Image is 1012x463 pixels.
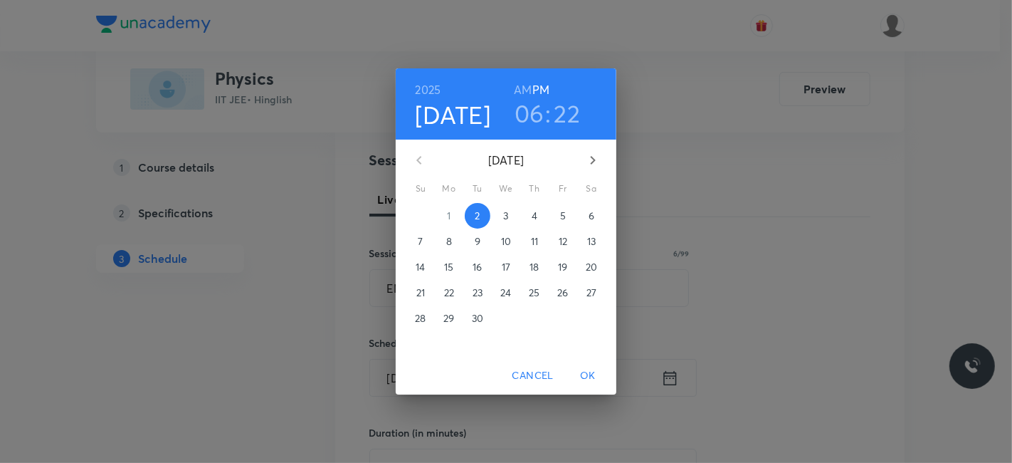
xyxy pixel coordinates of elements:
button: 28 [408,306,433,331]
button: 29 [436,306,462,331]
button: 6 [579,203,604,229]
button: 2 [465,203,490,229]
p: 22 [444,286,454,300]
p: 13 [587,234,596,249]
p: 11 [531,234,538,249]
button: 21 [408,280,433,306]
button: 17 [493,254,519,280]
button: 26 [550,280,576,306]
span: Tu [465,182,490,196]
p: 19 [558,260,567,274]
p: 23 [473,286,483,300]
button: 8 [436,229,462,254]
p: 4 [532,209,537,223]
p: 7 [418,234,423,249]
button: Cancel [507,363,559,389]
button: 18 [522,254,547,280]
button: 22 [554,98,581,128]
p: 28 [415,311,426,326]
button: 11 [522,229,547,254]
button: AM [514,80,532,100]
p: 18 [529,260,539,274]
button: 19 [550,254,576,280]
p: 21 [416,286,425,300]
span: We [493,182,519,196]
p: 17 [502,260,510,274]
span: Mo [436,182,462,196]
button: 9 [465,229,490,254]
p: 20 [586,260,597,274]
p: 15 [444,260,453,274]
h3: : [545,98,551,128]
p: 30 [472,311,483,326]
p: 10 [501,234,511,249]
p: [DATE] [436,152,576,169]
button: 4 [522,203,547,229]
button: 13 [579,229,604,254]
button: [DATE] [416,100,491,130]
button: 24 [493,280,519,306]
p: 12 [559,234,567,249]
p: 3 [503,209,508,223]
button: 25 [522,280,547,306]
p: 26 [557,286,568,300]
button: 12 [550,229,576,254]
p: 14 [416,260,425,274]
button: 14 [408,254,433,280]
button: 30 [465,306,490,331]
p: 9 [475,234,480,249]
button: 5 [550,203,576,229]
p: 25 [529,286,539,300]
span: Cancel [512,367,554,385]
span: Sa [579,182,604,196]
button: 20 [579,254,604,280]
button: 06 [515,98,544,128]
p: 24 [500,286,511,300]
p: 27 [586,286,596,300]
p: 6 [589,209,594,223]
span: Su [408,182,433,196]
p: 29 [443,311,454,326]
p: 16 [473,260,482,274]
button: 22 [436,280,462,306]
button: PM [532,80,549,100]
span: Th [522,182,547,196]
button: 27 [579,280,604,306]
span: OK [571,367,605,385]
button: 10 [493,229,519,254]
span: Fr [550,182,576,196]
p: 5 [560,209,566,223]
button: 7 [408,229,433,254]
button: 2025 [416,80,441,100]
button: 3 [493,203,519,229]
button: OK [565,363,611,389]
p: 2 [475,209,480,223]
button: 15 [436,254,462,280]
p: 8 [446,234,452,249]
button: 23 [465,280,490,306]
button: 16 [465,254,490,280]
